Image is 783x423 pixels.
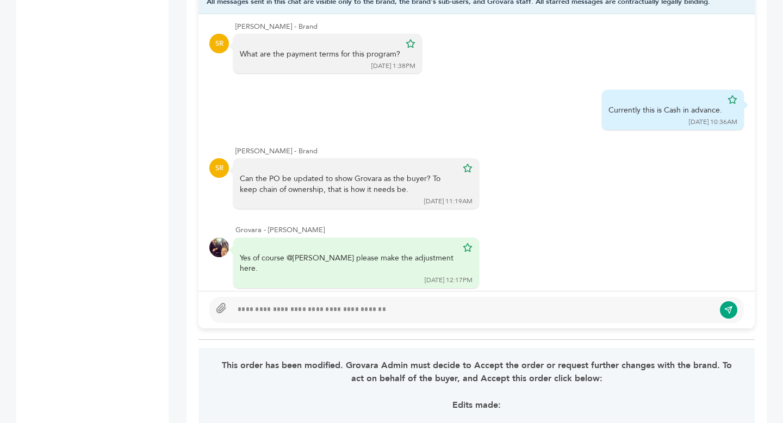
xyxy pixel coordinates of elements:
div: Grovara - [PERSON_NAME] [235,225,744,235]
div: [DATE] 10:36AM [689,117,737,127]
div: [DATE] 12:17PM [425,276,473,285]
div: [PERSON_NAME] - Brand [235,22,744,32]
div: SR [209,158,229,178]
div: [DATE] 11:19AM [424,197,473,206]
p: Edits made: [221,399,732,412]
div: SR [209,34,229,53]
div: Currently this is Cash in advance. [608,105,722,116]
div: What are the payment terms for this program? [240,49,400,60]
p: This order has been modified. Grovara Admin must decide to Accept the order or request further ch... [221,359,732,385]
div: Yes of course @[PERSON_NAME] please make the adjustment here. [240,253,457,274]
div: [PERSON_NAME] - Brand [235,146,744,156]
div: [DATE] 1:38PM [371,61,415,71]
div: Can the PO be updated to show Grovara as the buyer? To keep chain of ownership, that is how it ne... [240,173,457,195]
